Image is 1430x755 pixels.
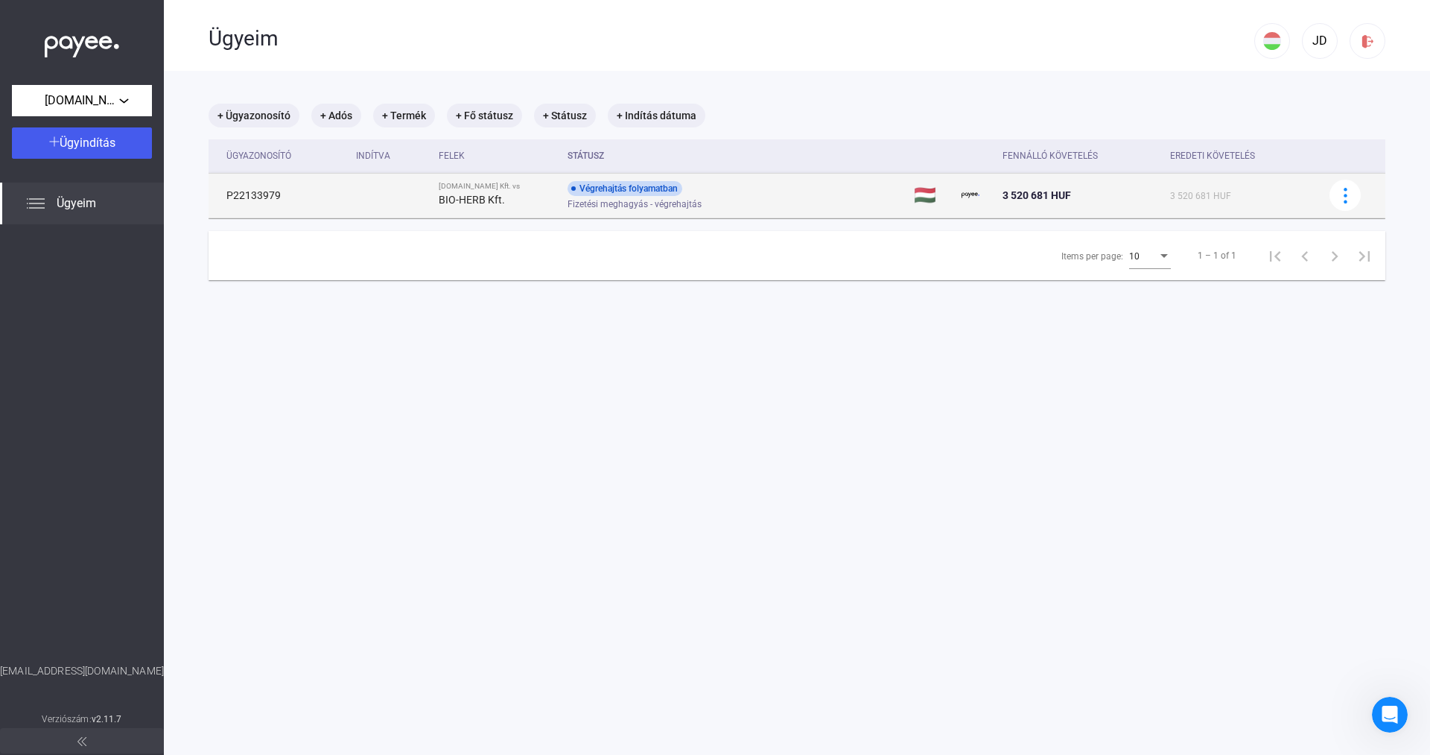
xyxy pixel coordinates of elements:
[23,488,35,500] button: Emojiválasztó
[1129,247,1171,265] mat-select: Items per page:
[226,147,344,165] div: Ügyazonosító
[1198,247,1236,265] div: 1 – 1 of 1
[71,487,83,499] button: Csatolmány feltöltése
[1002,147,1098,165] div: Fennálló követelés
[447,104,522,127] mat-chip: + Fő státusz
[1350,241,1379,271] button: Last page
[12,127,152,159] button: Ügyindítás
[1260,241,1290,271] button: First page
[1002,189,1071,201] span: 3 520 681 HUF
[568,195,702,213] span: Fizetési meghagyás - végrehajtás
[1170,191,1231,201] span: 3 520 681 HUF
[439,182,556,191] div: [DOMAIN_NAME] Kft. vs
[209,173,350,218] td: P22133979
[10,6,38,34] button: go back
[255,482,279,506] button: Üzenet küldése…
[439,194,505,206] strong: BIO-HERB Kft.
[1372,697,1408,733] iframe: Intercom live chat
[54,151,286,198] div: P22133979 szeretnénk ha lenne valami előrelépés ebben az ügyben.
[1307,32,1332,50] div: JD
[1329,180,1361,211] button: more-blue
[12,151,286,216] div: József szerint…
[962,186,979,204] img: payee-logo
[233,6,261,34] button: Főoldal
[45,92,119,110] span: [DOMAIN_NAME] Kft.
[568,181,682,196] div: Végrehajtás folyamatban
[1129,251,1140,262] span: 10
[311,104,361,127] mat-chip: + Adós
[49,136,60,147] img: plus-white.svg
[1061,247,1123,265] div: Items per page:
[562,139,908,173] th: Státusz
[1254,23,1290,59] button: HU
[45,28,119,58] img: white-payee-white-dot.svg
[72,19,185,34] p: A csapatunk is segíthet
[57,195,96,212] span: Ügyeim
[226,147,291,165] div: Ügyazonosító
[66,160,274,189] div: P22133979 szeretnénk ha lenne valami előrelépés ebben az ügyben.
[373,104,435,127] mat-chip: + Termék
[209,26,1254,51] div: Ügyeim
[1338,188,1353,203] img: more-blue
[72,7,169,19] h1: [PERSON_NAME]
[42,8,66,32] img: Profile image for Alexandra
[231,126,274,141] div: Jó napot
[47,487,59,499] button: GIF-választó
[356,147,427,165] div: Indítva
[356,147,390,165] div: Indítva
[209,104,299,127] mat-chip: + Ügyazonosító
[1290,241,1320,271] button: Previous page
[27,195,45,212] img: list.svg
[1170,147,1255,165] div: Eredeti követelés
[1350,23,1385,59] button: logout-red
[439,147,556,165] div: Felek
[1320,241,1350,271] button: Next page
[1263,32,1281,50] img: HU
[534,104,596,127] mat-chip: + Státusz
[439,147,465,165] div: Felek
[1360,34,1376,49] img: logout-red
[261,6,288,33] div: Bezárás
[608,104,705,127] mat-chip: + Indítás dátuma
[92,714,122,724] strong: v2.11.7
[95,487,107,499] button: Start recording
[12,117,286,151] div: József szerint…
[77,737,86,746] img: arrow-double-left-grey.svg
[908,173,956,218] td: 🇭🇺
[219,117,286,150] div: Jó napot
[60,136,115,150] span: Ügyindítás
[13,457,285,482] textarea: Üzenet…
[12,85,152,116] button: [DOMAIN_NAME] Kft.
[1002,147,1158,165] div: Fennálló követelés
[1302,23,1338,59] button: JD
[1170,147,1311,165] div: Eredeti követelés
